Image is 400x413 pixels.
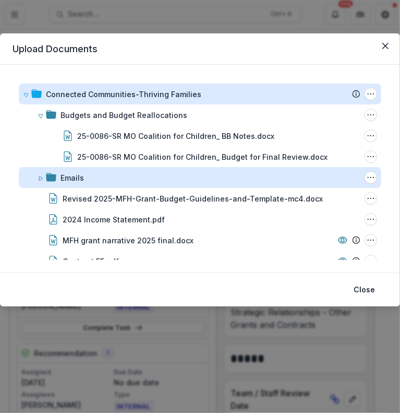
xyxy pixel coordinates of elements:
[60,110,187,121] div: Budgets and Budget Reallocations
[19,125,381,146] div: 25-0086-SR MO Coalition for Children_ BB Notes.docx25-0086-SR MO Coalition for Children_ BB Notes...
[365,192,377,205] button: Revised 2025-MFH-Grant-Budget-Guidelines-and-Template-mc4.docx Options
[63,235,193,246] div: MFH grant narrative 2025 final.docx
[19,167,381,188] div: EmailsEmails Options
[46,89,201,100] div: Connected Communities-Thriving Families
[377,38,394,54] button: Close
[77,151,328,162] div: 25-0086-SR MO Coalition for Children_ Budget for Final Review.docx
[63,214,165,225] div: 2024 Income Statement.pdf
[365,234,377,246] button: MFH grant narrative 2025 final.docx Options
[19,251,381,272] div: Contract FE.pdfContract FE.pdf Options
[365,213,377,226] button: 2024 Income Statement.pdf Options
[63,193,323,204] div: Revised 2025-MFH-Grant-Budget-Guidelines-and-Template-mc4.docx
[365,171,377,184] button: Emails Options
[365,255,377,267] button: Contract FE.pdf Options
[77,131,274,141] div: 25-0086-SR MO Coalition for Children_ BB Notes.docx
[19,230,381,251] div: MFH grant narrative 2025 final.docxMFH grant narrative 2025 final.docx Options
[19,146,381,167] div: 25-0086-SR MO Coalition for Children_ Budget for Final Review.docx25-0086-SR MO Coalition for Chi...
[19,209,381,230] div: 2024 Income Statement.pdf2024 Income Statement.pdf Options
[19,84,381,104] div: Connected Communities-Thriving FamiliesConnected Communities-Thriving Families Options
[19,104,381,125] div: Budgets and Budget ReallocationsBudgets and Budget Reallocations Options
[63,256,119,267] div: Contract FE.pdf
[365,88,377,100] button: Connected Communities-Thriving Families Options
[365,150,377,163] button: 25-0086-SR MO Coalition for Children_ Budget for Final Review.docx Options
[365,109,377,121] button: Budgets and Budget Reallocations Options
[347,281,381,298] button: Close
[19,104,381,167] div: Budgets and Budget ReallocationsBudgets and Budget Reallocations Options25-0086-SR MO Coalition f...
[60,172,84,183] div: Emails
[365,129,377,142] button: 25-0086-SR MO Coalition for Children_ BB Notes.docx Options
[19,188,381,209] div: Revised 2025-MFH-Grant-Budget-Guidelines-and-Template-mc4.docxRevised 2025-MFH-Grant-Budget-Guide...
